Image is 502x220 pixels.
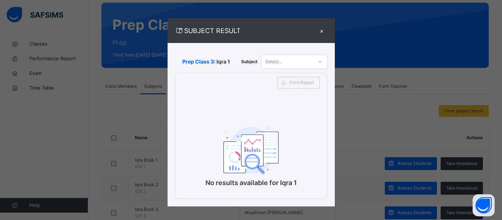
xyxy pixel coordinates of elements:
div: No results available for Iqra 1 [178,105,324,199]
span: Print Report [290,79,314,86]
span: Subject [241,58,258,65]
img: classEmptyState.7d4ec5dc6d57f4e1adfd249b62c1c528.svg [223,126,279,174]
span: Iqra 1 [216,58,230,65]
span: SUBJECT RESULT [175,26,316,36]
div: × [316,26,327,36]
span: Prep Class 3: [182,58,215,65]
p: No results available for Iqra 1 [178,178,324,188]
button: Open asap [473,194,495,216]
div: Select... [265,55,282,69]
